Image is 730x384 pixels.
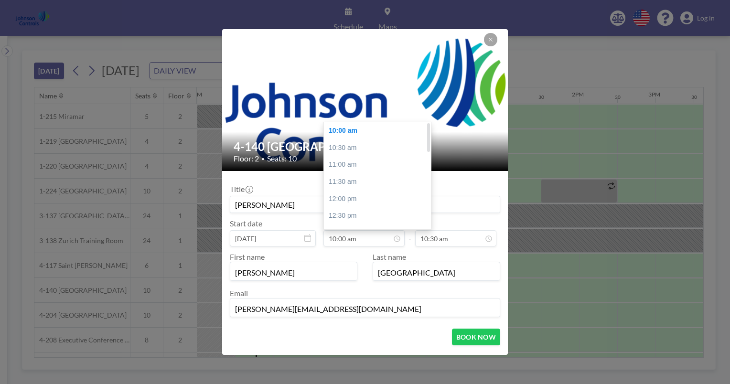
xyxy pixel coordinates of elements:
input: Email [230,300,500,317]
span: Floor: 2 [234,154,259,163]
span: Already have an account? [230,353,313,363]
a: Log in here [313,353,349,362]
span: Seats: 10 [267,154,297,163]
label: Start date [230,219,262,228]
label: Email [230,288,248,298]
div: 11:00 am [324,156,436,173]
div: 10:00 am [324,122,436,139]
input: Guest reservation [230,196,500,213]
span: - [408,222,411,243]
span: • [261,155,265,162]
button: BOOK NOW [452,329,500,345]
input: First name [230,264,357,280]
div: 10:30 am [324,139,436,157]
h2: 4-140 [GEOGRAPHIC_DATA] [234,139,497,154]
label: Title [230,184,252,194]
input: Last name [373,264,500,280]
div: 01:00 pm [324,224,436,242]
div: 12:30 pm [324,207,436,224]
label: Last name [373,252,406,261]
label: First name [230,252,265,261]
div: 11:30 am [324,173,436,191]
img: 537.png [222,20,509,181]
div: 12:00 pm [324,191,436,208]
